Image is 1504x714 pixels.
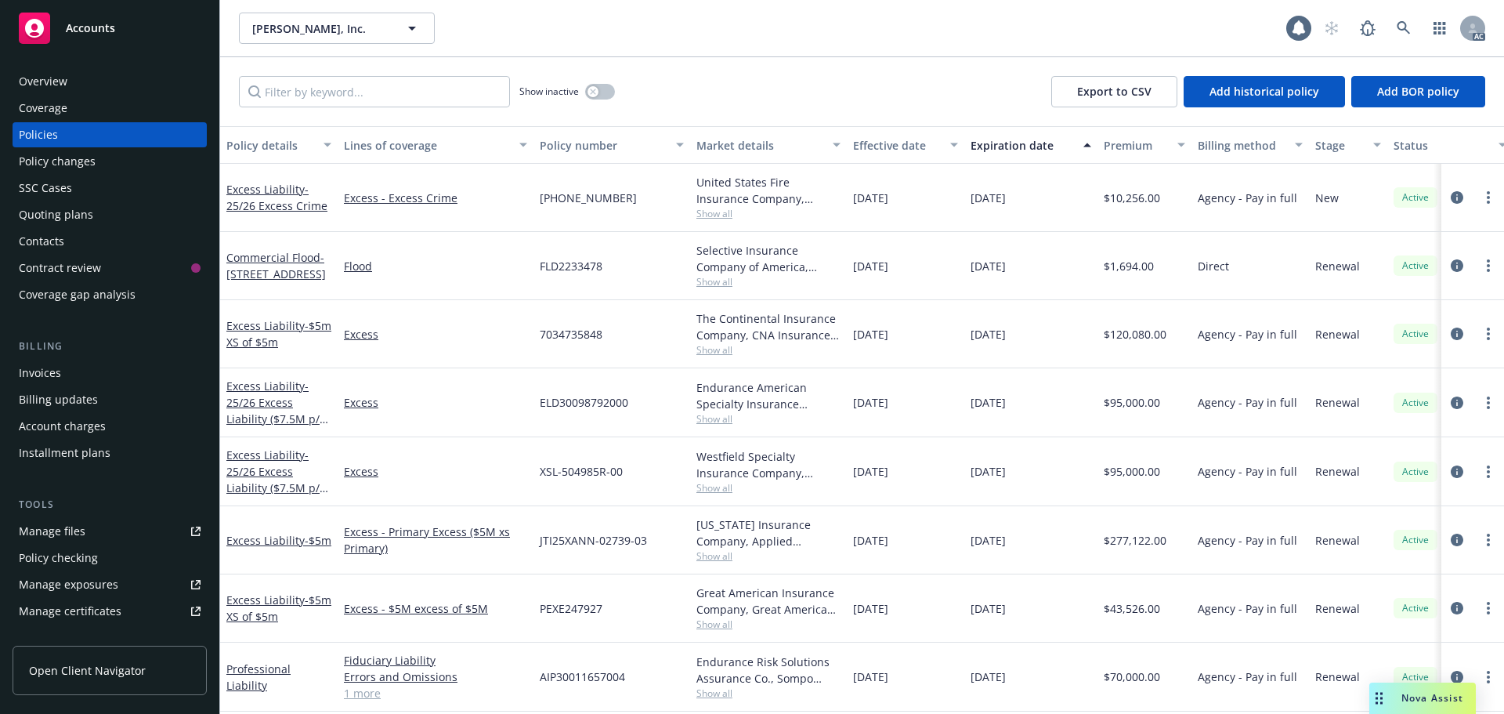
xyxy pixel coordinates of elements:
[1315,326,1360,343] span: Renewal
[1424,13,1455,44] a: Switch app
[1400,327,1431,341] span: Active
[1448,188,1466,207] a: circleInformation
[13,440,207,466] a: Installment plans
[1315,190,1339,206] span: New
[1400,533,1431,547] span: Active
[696,275,841,288] span: Show all
[1104,137,1168,154] div: Premium
[1104,463,1160,480] span: $95,000.00
[13,256,207,281] a: Contract review
[13,229,207,254] a: Contacts
[226,661,291,693] a: Professional Liability
[696,412,841,426] span: Show all
[226,533,331,548] a: Excess Liability
[239,76,510,107] input: Filter by keyword...
[971,394,1006,411] span: [DATE]
[696,481,841,495] span: Show all
[1198,326,1297,343] span: Agency - Pay in full
[1394,137,1489,154] div: Status
[1479,599,1498,618] a: more
[1400,259,1431,273] span: Active
[1315,600,1360,617] span: Renewal
[1309,126,1387,164] button: Stage
[540,258,602,274] span: FLD2233478
[19,387,98,412] div: Billing updates
[1191,126,1309,164] button: Billing method
[13,69,207,94] a: Overview
[696,585,841,618] div: Great American Insurance Company, Great American Insurance Group, Amwins
[1479,393,1498,412] a: more
[1448,531,1466,549] a: circleInformation
[540,669,625,685] span: AIP30011657004
[226,379,326,443] a: Excess Liability
[1198,258,1229,274] span: Direct
[540,600,602,617] span: PEXE247927
[13,122,207,147] a: Policies
[971,669,1006,685] span: [DATE]
[964,126,1097,164] button: Expiration date
[344,463,527,480] a: Excess
[13,625,207,651] a: Manage claims
[226,137,314,154] div: Policy details
[344,669,527,685] a: Errors and Omissions
[1104,600,1160,617] span: $43,526.00
[696,654,841,687] div: Endurance Risk Solutions Assurance Co., Sompo International, Amwins
[971,600,1006,617] span: [DATE]
[13,282,207,307] a: Coverage gap analysis
[13,149,207,174] a: Policy changes
[696,549,841,563] span: Show all
[13,599,207,624] a: Manage certificates
[1316,13,1347,44] a: Start snowing
[533,126,690,164] button: Policy number
[540,137,667,154] div: Policy number
[1401,691,1463,705] span: Nova Assist
[696,516,841,549] div: [US_STATE] Insurance Company, Applied Underwriters, Amwins
[971,532,1006,549] span: [DATE]
[13,572,207,597] span: Manage exposures
[1388,13,1419,44] a: Search
[19,256,101,281] div: Contract review
[696,379,841,412] div: Endurance American Specialty Insurance Company, Sompo International, Amwins
[1400,396,1431,410] span: Active
[1198,190,1297,206] span: Agency - Pay in full
[1479,324,1498,343] a: more
[853,394,888,411] span: [DATE]
[696,137,823,154] div: Market details
[19,519,85,544] div: Manage files
[1198,394,1297,411] span: Agency - Pay in full
[344,394,527,411] a: Excess
[344,652,527,669] a: Fiduciary Liability
[1448,256,1466,275] a: circleInformation
[1448,668,1466,687] a: circleInformation
[1198,532,1297,549] span: Agency - Pay in full
[226,593,331,624] a: Excess Liability
[1315,394,1360,411] span: Renewal
[226,182,327,213] a: Excess Liability
[1104,326,1166,343] span: $120,080.00
[1479,188,1498,207] a: more
[13,414,207,439] a: Account charges
[1369,683,1476,714] button: Nova Assist
[1209,84,1319,99] span: Add historical policy
[19,361,61,386] div: Invoices
[696,174,841,207] div: United States Fire Insurance Company, [PERSON_NAME] & [PERSON_NAME] ([GEOGRAPHIC_DATA]), Amwins
[13,519,207,544] a: Manage files
[305,533,331,548] span: - $5m
[226,318,331,350] a: Excess Liability
[1104,258,1154,274] span: $1,694.00
[13,176,207,201] a: SSC Cases
[19,414,106,439] div: Account charges
[696,242,841,275] div: Selective Insurance Company of America, Selective Insurance Group
[1315,258,1360,274] span: Renewal
[971,137,1074,154] div: Expiration date
[13,545,207,571] a: Policy checking
[1097,126,1191,164] button: Premium
[1400,465,1431,479] span: Active
[19,229,64,254] div: Contacts
[540,190,637,206] span: [PHONE_NUMBER]
[971,463,1006,480] span: [DATE]
[344,685,527,701] a: 1 more
[344,258,527,274] a: Flood
[696,618,841,631] span: Show all
[1400,670,1431,684] span: Active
